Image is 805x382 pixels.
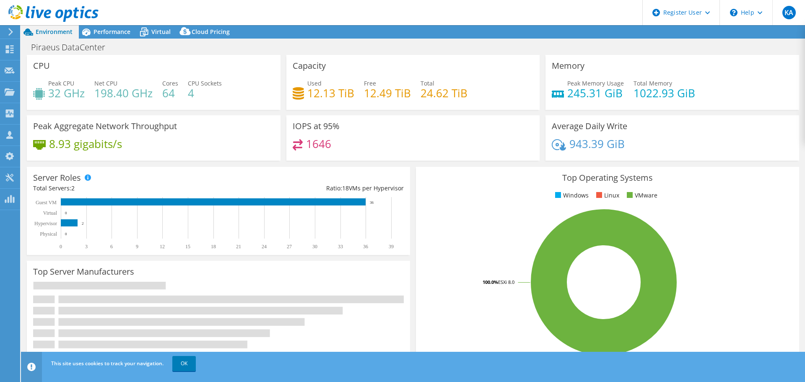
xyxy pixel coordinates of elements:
span: Performance [93,28,130,36]
span: CPU Sockets [188,79,222,87]
h3: IOPS at 95% [293,122,340,131]
span: Cloud Pricing [192,28,230,36]
h3: Capacity [293,61,326,70]
span: Used [307,79,322,87]
div: Total Servers: [33,184,218,193]
text: 24 [262,244,267,249]
h3: Peak Aggregate Network Throughput [33,122,177,131]
text: 30 [312,244,317,249]
h4: 64 [162,88,178,98]
h4: 198.40 GHz [94,88,153,98]
text: 33 [338,244,343,249]
text: 0 [65,211,67,215]
span: Peak Memory Usage [567,79,624,87]
text: 36 [363,244,368,249]
span: Total [421,79,434,87]
h3: Server Roles [33,173,81,182]
span: KA [782,6,796,19]
text: 3 [85,244,88,249]
a: OK [172,356,196,371]
text: 27 [287,244,292,249]
li: Windows [553,191,589,200]
span: Total Memory [634,79,672,87]
span: Free [364,79,376,87]
h4: 943.39 GiB [569,139,625,148]
span: 18 [342,184,349,192]
svg: \n [730,9,737,16]
div: Ratio: VMs per Hypervisor [218,184,404,193]
text: 39 [389,244,394,249]
text: Physical [40,231,57,237]
h1: Piraeus DataCenter [27,43,118,52]
span: Net CPU [94,79,117,87]
span: Cores [162,79,178,87]
text: 36 [370,200,374,205]
text: 12 [160,244,165,249]
span: Peak CPU [48,79,74,87]
h3: Top Server Manufacturers [33,267,134,276]
text: 6 [110,244,113,249]
h4: 1646 [306,139,331,148]
h4: 1022.93 GiB [634,88,695,98]
h3: Average Daily Write [552,122,627,131]
h4: 245.31 GiB [567,88,624,98]
text: 15 [185,244,190,249]
text: 0 [65,232,67,236]
h3: Memory [552,61,584,70]
text: 9 [136,244,138,249]
li: Linux [594,191,619,200]
h4: 12.13 TiB [307,88,354,98]
h4: 8.93 gigabits/s [49,139,122,148]
text: Virtual [43,210,57,216]
li: VMware [625,191,657,200]
h4: 4 [188,88,222,98]
tspan: 100.0% [483,279,498,285]
h4: 32 GHz [48,88,85,98]
h4: 24.62 TiB [421,88,467,98]
h3: CPU [33,61,50,70]
h3: Top Operating Systems [422,173,793,182]
text: Hypervisor [34,221,57,226]
tspan: ESXi 8.0 [498,279,514,285]
h4: 12.49 TiB [364,88,411,98]
span: Environment [36,28,73,36]
text: 18 [211,244,216,249]
text: 0 [60,244,62,249]
span: Virtual [151,28,171,36]
span: 2 [71,184,75,192]
text: 2 [82,221,84,226]
text: Guest VM [36,200,57,205]
text: 21 [236,244,241,249]
span: This site uses cookies to track your navigation. [51,360,164,367]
